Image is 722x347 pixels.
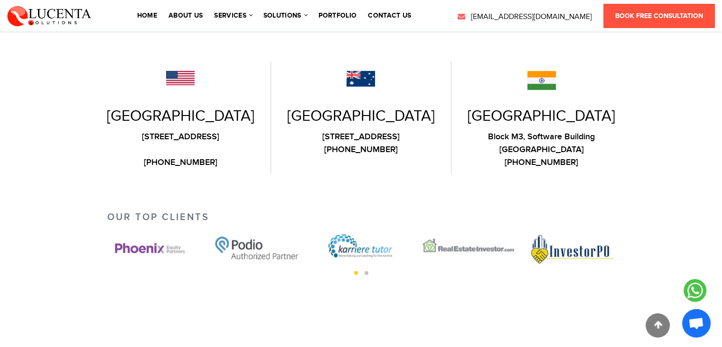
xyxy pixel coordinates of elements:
img: Karriere tutor [316,230,406,268]
a: [EMAIL_ADDRESS][DOMAIN_NAME] [457,11,592,23]
a: Book Free Consultation [603,4,715,28]
img: REI [415,230,519,265]
img: Phoenix [104,230,195,268]
div: [STREET_ADDRESS] [98,130,263,169]
div: Open chat [682,309,711,337]
a: portfolio [319,12,357,19]
a: [PHONE_NUMBER] [98,156,263,169]
a: About Us [169,12,203,19]
a: services [214,12,252,19]
img: InvestorPO [528,230,618,268]
img: Lucenta Solutions [7,5,92,27]
a: [PHONE_NUMBER] [278,143,444,156]
img: Podio [210,230,300,268]
a: Home [137,12,157,19]
div: [STREET_ADDRESS] [278,130,444,156]
h3: [GEOGRAPHIC_DATA] [278,107,444,125]
a: [PHONE_NUMBER] [459,156,625,169]
h3: [GEOGRAPHIC_DATA] [98,107,263,125]
span: Book Free Consultation [615,12,703,20]
div: Block M3, Software Building [GEOGRAPHIC_DATA] [459,130,625,169]
h2: Our Top Clients [107,212,625,223]
a: solutions [263,12,307,19]
h3: [GEOGRAPHIC_DATA] [459,107,625,125]
a: contact us [368,12,411,19]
